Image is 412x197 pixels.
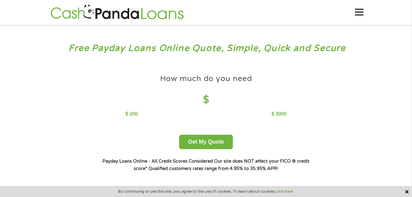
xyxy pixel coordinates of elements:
[125,94,287,106] h4: $
[134,159,310,171] strong: Our site does NOT affect your FICO ® credit score*
[102,159,213,164] strong: Payday Loans Online - All Credit Scores Considered
[125,111,138,118] p: $ 200
[275,189,294,194] a: click here.
[118,189,294,194] span: By continuing to use this site, you agree to the use of cookies. To learn about cookies,
[160,74,252,84] h4: How much do you need
[271,111,287,118] p: $ 3000
[148,166,278,171] strong: Qualified customers rates range from 4.95% to 35.95% APR¹
[49,4,186,21] img: GetLoanNow Logo
[18,43,395,54] h3: Free Payday Loans Online Quote, Simple, Quick and Secure
[179,135,233,149] button: Get My Quote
